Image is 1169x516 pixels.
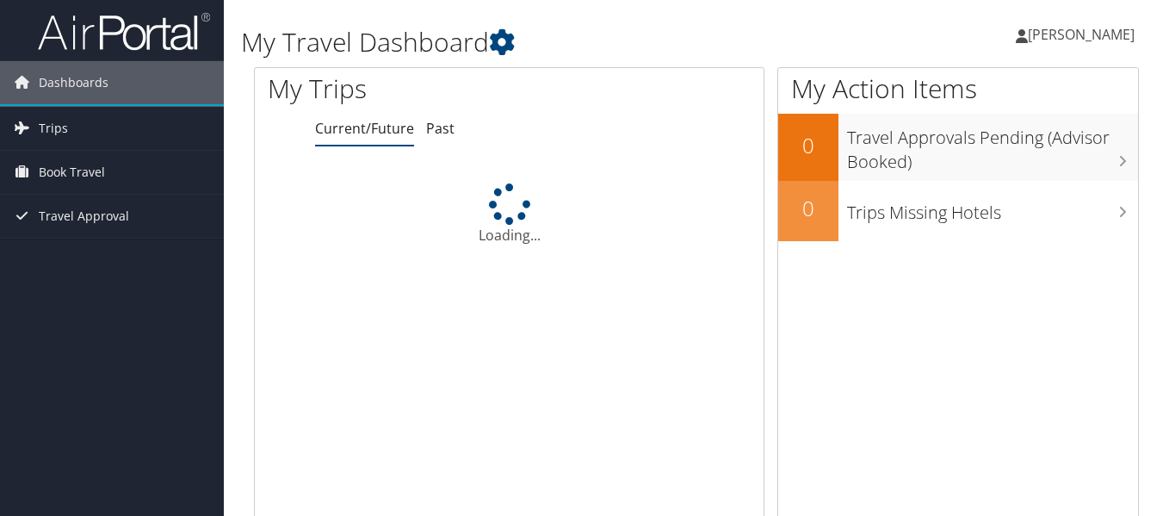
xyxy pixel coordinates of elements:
[426,119,455,138] a: Past
[778,181,1138,241] a: 0Trips Missing Hotels
[39,107,68,150] span: Trips
[241,24,848,60] h1: My Travel Dashboard
[39,151,105,194] span: Book Travel
[1016,9,1152,60] a: [PERSON_NAME]
[778,194,838,223] h2: 0
[778,131,838,160] h2: 0
[1028,25,1135,44] span: [PERSON_NAME]
[778,114,1138,180] a: 0Travel Approvals Pending (Advisor Booked)
[255,183,764,246] div: Loading...
[38,11,210,52] img: airportal-logo.png
[847,117,1138,174] h3: Travel Approvals Pending (Advisor Booked)
[268,71,539,107] h1: My Trips
[39,61,108,104] span: Dashboards
[847,192,1138,225] h3: Trips Missing Hotels
[778,71,1138,107] h1: My Action Items
[39,195,129,238] span: Travel Approval
[315,119,414,138] a: Current/Future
